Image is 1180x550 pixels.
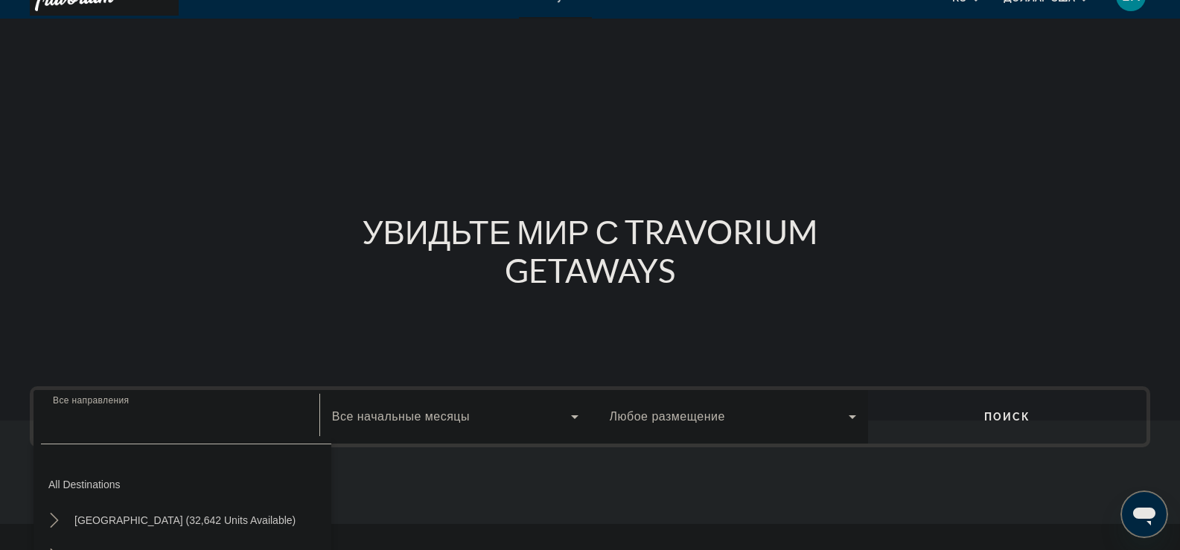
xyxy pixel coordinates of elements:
[363,212,818,290] font: УВИДЬТЕ МИР С TRAVORIUM GETAWAYS
[41,508,67,534] button: Toggle United States (32,642 units available)
[34,390,1146,444] div: Виджет поиска
[610,410,725,423] font: Любое размещение
[67,507,303,534] button: [GEOGRAPHIC_DATA] (32,642 units available)
[984,411,1031,423] font: Поиск
[332,410,470,423] font: Все начальные месяцы
[868,390,1146,444] button: Поиск
[74,514,296,526] span: [GEOGRAPHIC_DATA] (32,642 units available)
[41,471,331,498] button: All destinations
[1120,490,1168,538] iframe: Кнопка для запуска окна сообщений
[53,395,129,405] font: Все направления
[48,479,121,490] span: All destinations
